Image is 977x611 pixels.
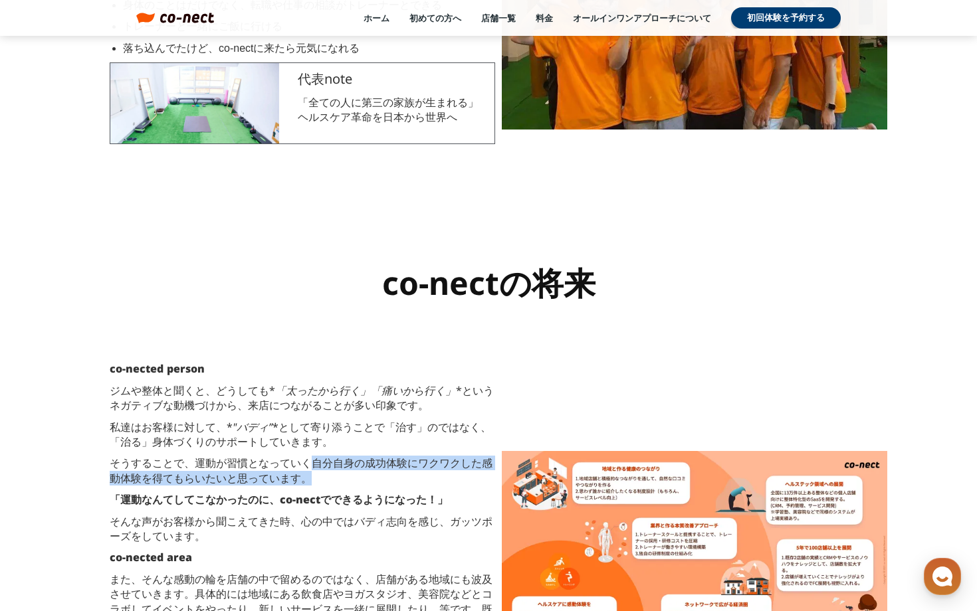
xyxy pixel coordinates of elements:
[409,12,461,24] a: 初めての方へ
[110,420,495,450] p: 私達はお客様に対して、* *として寄り添うことで「治す」のではなく、「治る」身体づくりのサポートしていきます。
[364,12,389,24] a: ホーム
[88,421,171,454] a: チャット
[205,441,221,452] span: 設定
[110,550,192,565] strong: co-nected area
[731,7,841,29] a: 初回体験を予約する
[536,12,553,24] a: 料金
[573,12,711,24] a: オールインワンアプローチについて
[171,421,255,454] a: 設定
[298,95,488,125] p: 「全ての人に第三の家族が生まれる」ヘルスケア革命を日本から世界へ
[110,383,495,413] p: ジムや整体と聞くと、どうしても* *というネガティブな動機づけから、来店につながることが多い印象です。
[110,62,495,144] a: 代表note「全ての人に第三の家族が生まれる」ヘルスケア革命を日本から世界へ
[110,492,448,507] strong: 「運動なんてしてこなかったのに、co-nectでできるようになった！」
[110,514,495,544] p: そんな声がお客様から聞こえてきた時、心の中ではバディ志向を感じ、ガッツポーズをしています。
[110,361,205,376] strong: co-nected person
[233,420,272,434] em: "バディ”
[110,456,495,485] p: そうすることで、運動が習慣となっていく自分自身の成功体験にワクワクした感動体験を得てもらいたいと思っています。
[4,421,88,454] a: ホーム
[298,70,352,88] p: 代表note
[34,441,58,452] span: ホーム
[123,41,495,56] p: 落ち込んでたけど、co-nectに来たら元気になれる
[275,383,456,398] em: 「太ったから行く」「痛いから行く」
[382,264,596,302] h2: co-nectの将来
[481,12,516,24] a: 店舗一覧
[114,442,146,452] span: チャット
